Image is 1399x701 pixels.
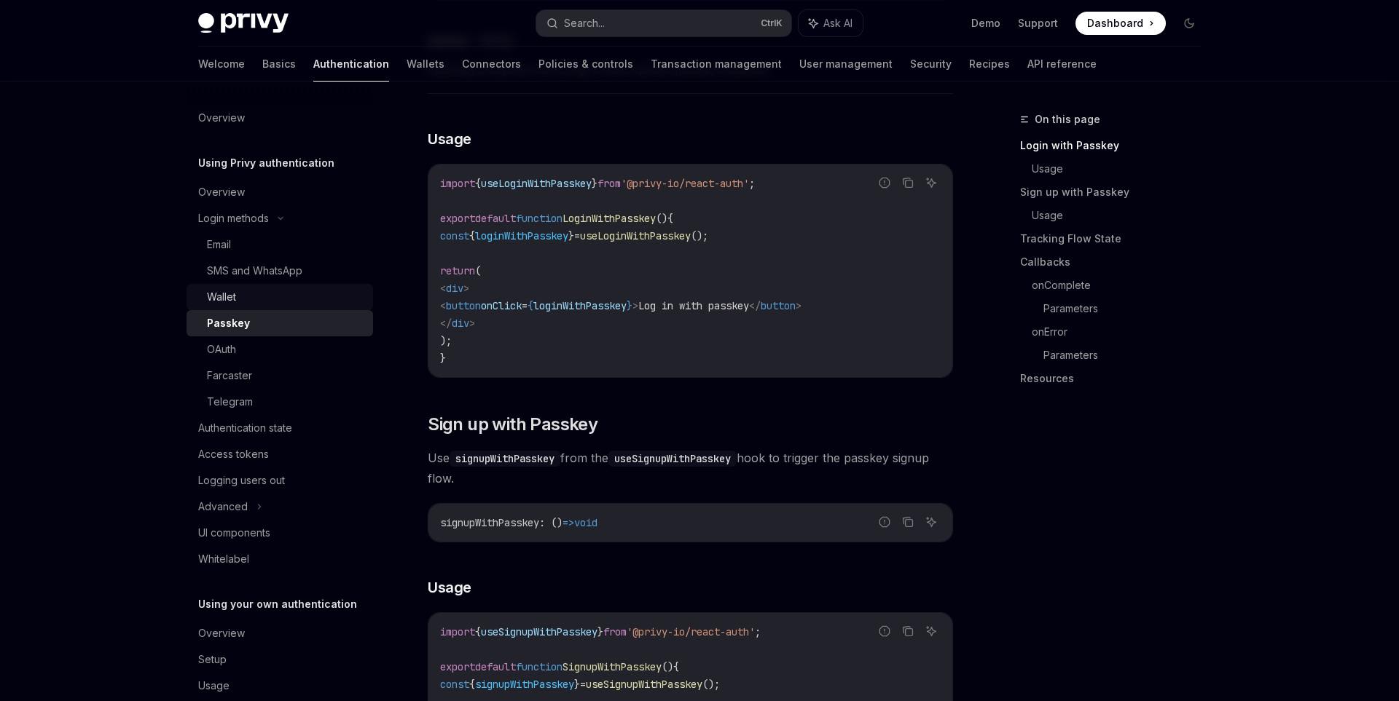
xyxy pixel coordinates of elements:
span: Use from the hook to trigger the passkey signup flow. [428,448,953,488]
span: const [440,678,469,691]
span: default [475,660,516,673]
div: Telegram [207,393,253,411]
div: Passkey [207,314,250,332]
button: Report incorrect code [875,512,894,531]
a: UI components [187,520,373,546]
a: Overview [187,620,373,646]
span: < [440,282,446,295]
a: Authentication [313,47,389,82]
a: SMS and WhatsApp [187,258,373,284]
span: '@privy-io/react-auth' [621,177,749,190]
a: Usage [1032,204,1212,227]
a: Telegram [187,389,373,415]
span: LoginWithPasskey [563,212,656,225]
a: Authentication state [187,415,373,441]
span: : () [539,516,563,529]
span: from [597,177,621,190]
span: } [568,229,574,242]
div: Setup [198,651,227,668]
span: export [440,212,475,225]
div: SMS and WhatsApp [207,262,302,280]
span: Sign up with Passkey [428,413,597,436]
div: Farcaster [207,367,252,384]
code: useSignupWithPasskey [608,451,737,467]
button: Copy the contents from the code block [898,173,917,192]
span: { [667,212,673,225]
div: Whitelabel [198,550,249,568]
span: ( [475,264,481,277]
span: { [469,229,475,242]
span: import [440,625,475,638]
span: useSignupWithPasskey [586,678,702,691]
span: (); [691,229,708,242]
div: Access tokens [198,445,269,463]
button: Copy the contents from the code block [898,622,917,641]
span: { [528,299,533,312]
span: </ [440,317,452,330]
span: onClick [481,299,522,312]
span: } [574,678,580,691]
span: loginWithPasskey [533,299,627,312]
div: Usage [198,677,230,694]
a: Email [187,231,373,258]
a: Dashboard [1075,12,1166,35]
span: > [796,299,802,312]
span: () [656,212,667,225]
span: { [475,625,481,638]
a: Login with Passkey [1020,134,1212,157]
div: Logging users out [198,472,285,489]
div: Overview [198,109,245,127]
a: Passkey [187,310,373,336]
span: ; [749,177,755,190]
a: Tracking Flow State [1020,227,1212,250]
a: Logging users out [187,467,373,494]
h5: Using your own authentication [198,595,357,613]
a: Access tokens [187,441,373,467]
span: (); [702,678,720,691]
span: } [592,177,597,190]
span: = [522,299,528,312]
span: Usage [428,577,471,598]
span: signupWithPasskey [440,516,539,529]
div: Search... [564,15,605,32]
span: useSignupWithPasskey [481,625,597,638]
div: UI components [198,524,270,542]
code: signupWithPasskey [450,451,560,467]
span: signupWithPasskey [475,678,574,691]
button: Report incorrect code [875,622,894,641]
span: On this page [1035,111,1100,128]
span: > [469,317,475,330]
span: Ctrl K [761,17,783,29]
span: { [475,177,481,190]
div: Wallet [207,288,236,306]
span: button [761,299,796,312]
span: useLoginWithPasskey [580,229,691,242]
span: Ask AI [823,16,853,31]
a: Overview [187,105,373,131]
a: Connectors [462,47,521,82]
span: < [440,299,446,312]
a: User management [799,47,893,82]
span: import [440,177,475,190]
span: Log in with passkey [638,299,749,312]
span: return [440,264,475,277]
a: Welcome [198,47,245,82]
span: function [516,660,563,673]
button: Toggle dark mode [1177,12,1201,35]
img: dark logo [198,13,289,33]
button: Search...CtrlK [536,10,791,36]
div: Advanced [198,498,248,515]
a: Usage [187,673,373,699]
span: </ [749,299,761,312]
span: void [574,516,597,529]
a: Support [1018,16,1058,31]
span: = [580,678,586,691]
a: Resources [1020,367,1212,390]
span: Dashboard [1087,16,1143,31]
h5: Using Privy authentication [198,154,334,172]
div: Overview [198,183,245,201]
div: Overview [198,625,245,642]
a: Wallet [187,284,373,310]
div: Authentication state [198,419,292,437]
span: default [475,212,516,225]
